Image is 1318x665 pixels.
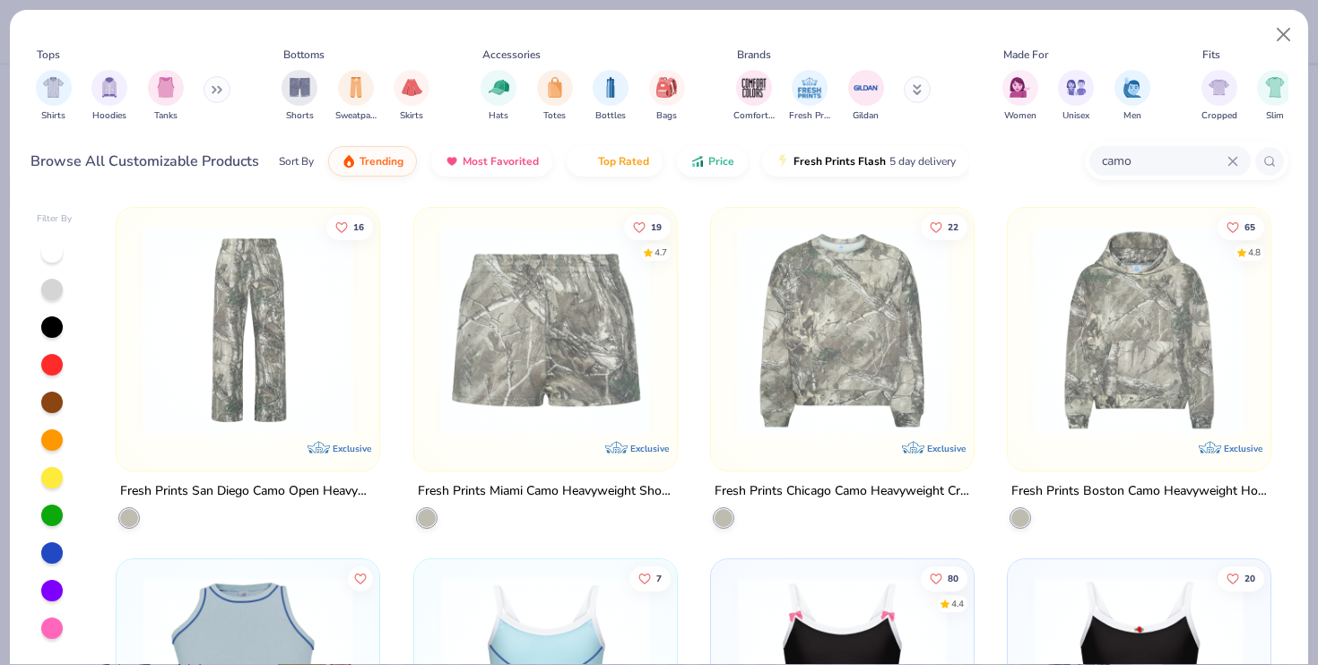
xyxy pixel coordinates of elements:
[593,70,629,123] div: filter for Bottles
[283,47,325,63] div: Bottoms
[601,77,620,98] img: Bottles Image
[593,70,629,123] button: filter button
[481,70,516,123] div: filter for Hats
[737,47,771,63] div: Brands
[1114,70,1150,123] div: filter for Men
[580,154,594,168] img: TopRated.gif
[543,109,566,123] span: Totes
[741,74,767,101] img: Comfort Colors Image
[537,70,573,123] button: filter button
[629,566,670,592] button: Like
[956,226,1183,435] img: 7c13c228-decd-4195-935b-6ba5202a4a9e
[43,77,64,98] img: Shirts Image
[463,154,539,168] span: Most Favorited
[148,70,184,123] button: filter button
[677,146,748,177] button: Price
[279,153,314,169] div: Sort By
[282,70,317,123] div: filter for Shorts
[1062,109,1089,123] span: Unisex
[853,109,879,123] span: Gildan
[623,214,670,239] button: Like
[655,574,661,583] span: 7
[789,70,830,123] div: filter for Fresh Prints
[1244,222,1255,231] span: 65
[37,212,73,226] div: Filter By
[91,70,127,123] div: filter for Hoodies
[120,480,376,503] div: Fresh Prints San Diego Camo Open Heavyweight Sweatpants
[335,70,377,123] button: filter button
[1026,226,1253,435] img: 28bc0d45-805b-48d6-b7de-c789025e6b70
[482,47,541,63] div: Accessories
[1058,70,1094,123] button: filter button
[948,222,958,231] span: 22
[1267,18,1301,52] button: Close
[598,154,649,168] span: Top Rated
[796,74,823,101] img: Fresh Prints Image
[134,226,361,435] img: f02e4b88-0b20-4b85-9247-e46aadf68cfa
[789,109,830,123] span: Fresh Prints
[1257,70,1293,123] button: filter button
[489,77,509,98] img: Hats Image
[1266,109,1284,123] span: Slim
[328,146,417,177] button: Trending
[402,77,422,98] img: Skirts Image
[360,154,403,168] span: Trending
[1248,246,1261,259] div: 4.8
[37,47,60,63] div: Tops
[335,109,377,123] span: Sweatpants
[1004,109,1036,123] span: Women
[290,77,310,98] img: Shorts Image
[889,151,956,172] span: 5 day delivery
[733,70,775,123] button: filter button
[1123,77,1142,98] img: Men Image
[326,214,373,239] button: Like
[445,154,459,168] img: most_fav.gif
[762,146,969,177] button: Fresh Prints Flash5 day delivery
[921,214,967,239] button: Like
[100,77,119,98] img: Hoodies Image
[353,222,364,231] span: 16
[1123,109,1141,123] span: Men
[659,226,886,435] img: 0e19bdbf-982a-4af8-a602-d1a547d655bd
[418,480,673,503] div: Fresh Prints Miami Camo Heavyweight Shorts
[848,70,884,123] div: filter for Gildan
[154,109,178,123] span: Tanks
[654,246,666,259] div: 4.7
[733,109,775,123] span: Comfort Colors
[649,70,685,123] button: filter button
[789,70,830,123] button: filter button
[481,70,516,123] button: filter button
[1010,77,1030,98] img: Women Image
[951,598,964,611] div: 4.4
[489,109,508,123] span: Hats
[1002,70,1038,123] button: filter button
[793,154,886,168] span: Fresh Prints Flash
[1265,77,1285,98] img: Slim Image
[432,226,659,435] img: 9c95807b-3345-4e46-b071-9e519dbd8f3d
[1058,70,1094,123] div: filter for Unisex
[715,480,970,503] div: Fresh Prints Chicago Camo Heavyweight Crewneck
[400,109,423,123] span: Skirts
[156,77,176,98] img: Tanks Image
[1066,77,1087,98] img: Unisex Image
[1100,151,1227,171] input: Try "T-Shirt"
[537,70,573,123] div: filter for Totes
[334,443,372,454] span: Exclusive
[650,222,661,231] span: 19
[148,70,184,123] div: filter for Tanks
[1244,574,1255,583] span: 20
[921,566,967,592] button: Like
[1209,77,1229,98] img: Cropped Image
[394,70,429,123] div: filter for Skirts
[36,70,72,123] button: filter button
[1201,70,1237,123] button: filter button
[595,109,626,123] span: Bottles
[91,70,127,123] button: filter button
[776,154,790,168] img: flash.gif
[567,146,663,177] button: Top Rated
[346,77,366,98] img: Sweatpants Image
[286,109,314,123] span: Shorts
[729,226,956,435] img: d9105e28-ed75-4fdd-addc-8b592ef863ea
[1218,214,1264,239] button: Like
[41,109,65,123] span: Shirts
